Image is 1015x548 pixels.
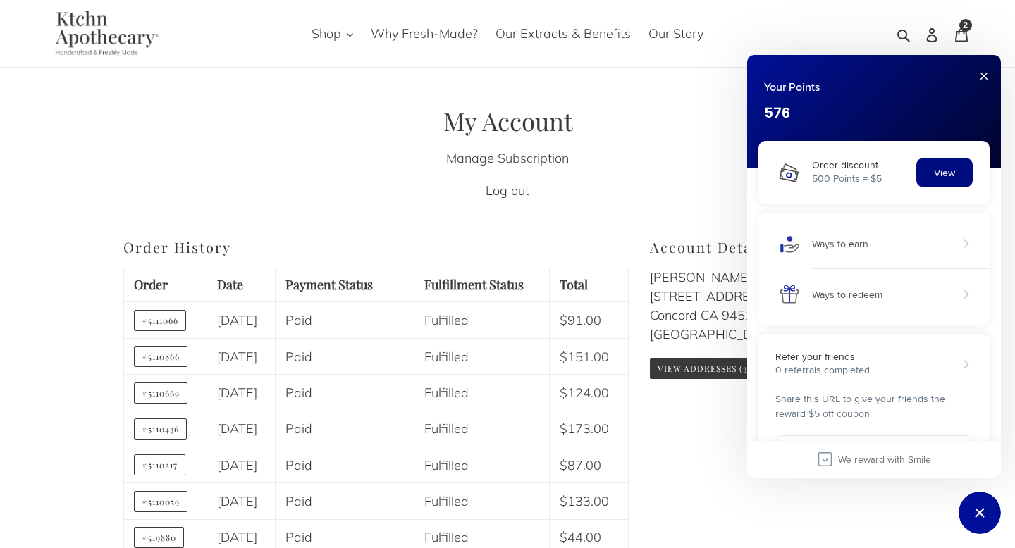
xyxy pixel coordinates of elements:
a: Manage Subscription [446,150,569,166]
a: Why Fresh-Made? [364,22,485,45]
a: Order number #5110866 [134,346,187,367]
h2: Account Details [650,239,892,256]
td: Paid [276,302,414,338]
a: Order number #5110217 [134,454,185,475]
time: [DATE] [217,385,257,401]
td: Fulfilled [414,411,550,447]
td: Fulfilled [414,483,550,519]
td: Paid [276,338,414,374]
h1: My Account [123,106,892,136]
a: View Addresses (3) [650,358,758,379]
a: Our Extracts & Benefits [488,22,638,45]
iframe: Button to open loyalty program pop-up [959,492,1001,534]
time: [DATE] [217,457,257,473]
th: Payment Status [276,268,414,302]
p: [PERSON_NAME] [STREET_ADDRESS] Concord CA 94519 [GEOGRAPHIC_DATA] [650,268,892,344]
a: Our Story [641,22,710,45]
span: 2 [963,21,968,30]
a: Log out [486,182,529,199]
time: [DATE] [217,493,257,509]
td: Paid [276,375,414,411]
th: Order [124,268,207,302]
td: Fulfilled [414,375,550,411]
a: Order number #5110669 [134,382,187,404]
time: [DATE] [217,349,257,365]
span: Our Extracts & Benefits [496,25,631,42]
th: Fulfillment Status [414,268,550,302]
a: Order number #5110436 [134,418,187,440]
span: Shop [312,25,341,42]
td: Paid [276,483,414,519]
td: Fulfilled [414,447,550,482]
button: Shop [304,22,360,45]
td: $87.00 [550,447,629,482]
td: $124.00 [550,375,629,411]
a: 2 [947,17,976,50]
td: $91.00 [550,302,629,338]
time: [DATE] [217,312,257,328]
td: $133.00 [550,483,629,519]
th: Date [207,268,276,302]
span: Why Fresh-Made? [371,25,478,42]
th: Total [550,268,629,302]
iframe: Loyalty Program pop-up with ways to earn points and redeem rewards [747,55,1001,478]
td: $151.00 [550,338,629,374]
td: Paid [276,447,414,482]
a: Order number #5110059 [134,491,187,512]
h2: Order History [123,239,629,256]
a: Order number #519880 [134,527,184,548]
td: Fulfilled [414,338,550,374]
a: Order number #5111066 [134,310,186,331]
td: $173.00 [550,411,629,447]
td: Paid [276,411,414,447]
img: Ktchn Apothecary [39,11,169,56]
td: Fulfilled [414,302,550,338]
time: [DATE] [217,421,257,437]
span: Our Story [648,25,703,42]
time: [DATE] [217,529,257,545]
